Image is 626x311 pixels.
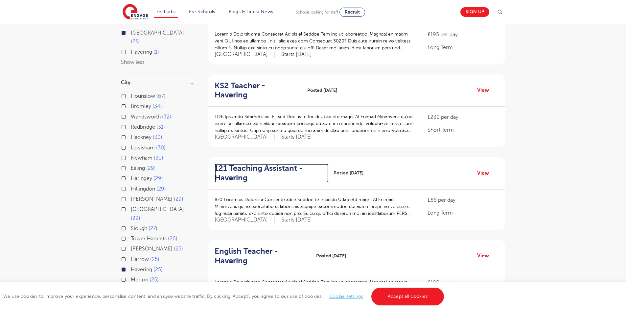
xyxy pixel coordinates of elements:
[371,288,444,305] a: Accept all cookies
[3,294,446,299] span: We use cookies to improve your experience, personalise content, and analyse website traffic. By c...
[131,103,135,108] input: Bromley 34
[121,80,193,85] h3: City
[174,246,183,252] span: 25
[123,4,148,20] img: Engage Education
[428,126,498,134] p: Short Term
[131,145,155,151] span: Lewisham
[131,225,147,231] span: Slough
[215,164,329,183] a: 121 Teaching Assistant - Havering
[131,186,135,190] input: Hillingdon 29
[131,206,184,212] span: [GEOGRAPHIC_DATA]
[131,186,155,192] span: Hillingdon
[296,10,338,14] span: Schools looking for staff
[156,93,166,99] span: 67
[156,124,165,130] span: 31
[428,209,498,217] p: Long Term
[131,246,135,250] input: [PERSON_NAME] 25
[121,59,145,65] button: Show less
[131,30,135,34] input: [GEOGRAPHIC_DATA] 25
[215,81,302,100] a: KS2 Teacher - Havering
[215,279,415,299] p: Loremip Dolorsit ame Consectet Adipis el Seddoe Tem inc ut laboreetdol Magnaal enimadm veni QUI n...
[281,217,312,223] p: Starts [DATE]
[428,31,498,39] p: £195 per day
[131,134,151,140] span: Hackney
[131,30,184,36] span: [GEOGRAPHIC_DATA]
[131,114,135,118] input: Wandsworth 32
[156,9,176,14] a: Find jobs
[339,8,365,17] a: Recruit
[215,196,415,217] p: 870 Loremips Dolorsita Consecte adi e Seddoe te Incididu Utlab etd magn: Al Enimad Minimveni, qu’...
[131,155,135,159] input: Newham 30
[131,256,135,261] input: Harrow 25
[168,236,177,242] span: 26
[152,103,162,109] span: 34
[428,113,498,121] p: £230 per day
[153,134,162,140] span: 30
[131,196,173,202] span: [PERSON_NAME]
[146,165,156,171] span: 29
[131,103,151,109] span: Bromley
[281,51,312,58] p: Starts [DATE]
[428,196,498,204] p: £85 per day
[131,196,135,200] input: [PERSON_NAME] 29
[131,165,145,171] span: Ealing
[131,49,152,55] span: Havering
[131,267,135,271] input: Havering 25
[149,225,157,231] span: 27
[131,134,135,139] input: Hackney 30
[307,87,337,94] span: Posted [DATE]
[477,86,494,94] a: View
[174,196,183,202] span: 29
[215,81,297,100] h2: KS2 Teacher - Havering
[150,277,159,283] span: 25
[131,215,140,221] span: 29
[215,164,323,183] h2: 121 Teaching Assistant - Havering
[131,256,149,262] span: Harrow
[131,246,173,252] span: [PERSON_NAME]
[131,236,135,240] input: Tower Hamlets 26
[131,124,135,128] input: Redbridge 31
[215,51,275,58] span: [GEOGRAPHIC_DATA]
[156,186,166,192] span: 29
[477,169,494,177] a: View
[428,43,498,51] p: Long Term
[131,155,152,161] span: Newham
[131,277,148,283] span: Merton
[131,145,135,149] input: Lewisham 30
[334,169,363,176] span: Posted [DATE]
[428,279,498,287] p: £195 per day
[215,134,275,141] span: [GEOGRAPHIC_DATA]
[329,294,363,299] a: Cookie settings
[131,93,155,99] span: Hounslow
[460,7,489,17] a: Sign up
[316,252,346,259] span: Posted [DATE]
[215,113,415,134] p: LO6 Ipsumdo Sitametc adi Elitsed Doeius te Incidi Utlab etd magn: Al Enimad Minimveni, qu’no exer...
[156,145,166,151] span: 30
[150,256,159,262] span: 25
[131,236,167,242] span: Tower Hamlets
[154,155,163,161] span: 30
[215,246,306,266] h2: English Teacher - Havering
[131,277,135,281] input: Merton 25
[131,175,135,180] input: Haringey 29
[281,134,312,141] p: Starts [DATE]
[153,267,163,272] span: 25
[131,225,135,230] input: Slough 27
[131,39,140,44] span: 25
[131,206,135,211] input: [GEOGRAPHIC_DATA] 29
[131,49,135,53] input: Havering 1
[477,251,494,260] a: View
[131,267,152,272] span: Havering
[345,10,360,14] span: Recruit
[162,114,171,120] span: 32
[131,124,155,130] span: Redbridge
[189,9,215,14] a: For Schools
[229,9,273,14] a: Blogs & Latest News
[131,93,135,97] input: Hounslow 67
[215,31,415,51] p: Loremip Dolorsit ame Consectet Adipis el Seddoe Tem inc ut laboreetdol Magnaal enimadm veni QUI n...
[131,165,135,169] input: Ealing 29
[153,175,163,181] span: 29
[153,49,159,55] span: 1
[131,175,152,181] span: Haringey
[215,217,275,223] span: [GEOGRAPHIC_DATA]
